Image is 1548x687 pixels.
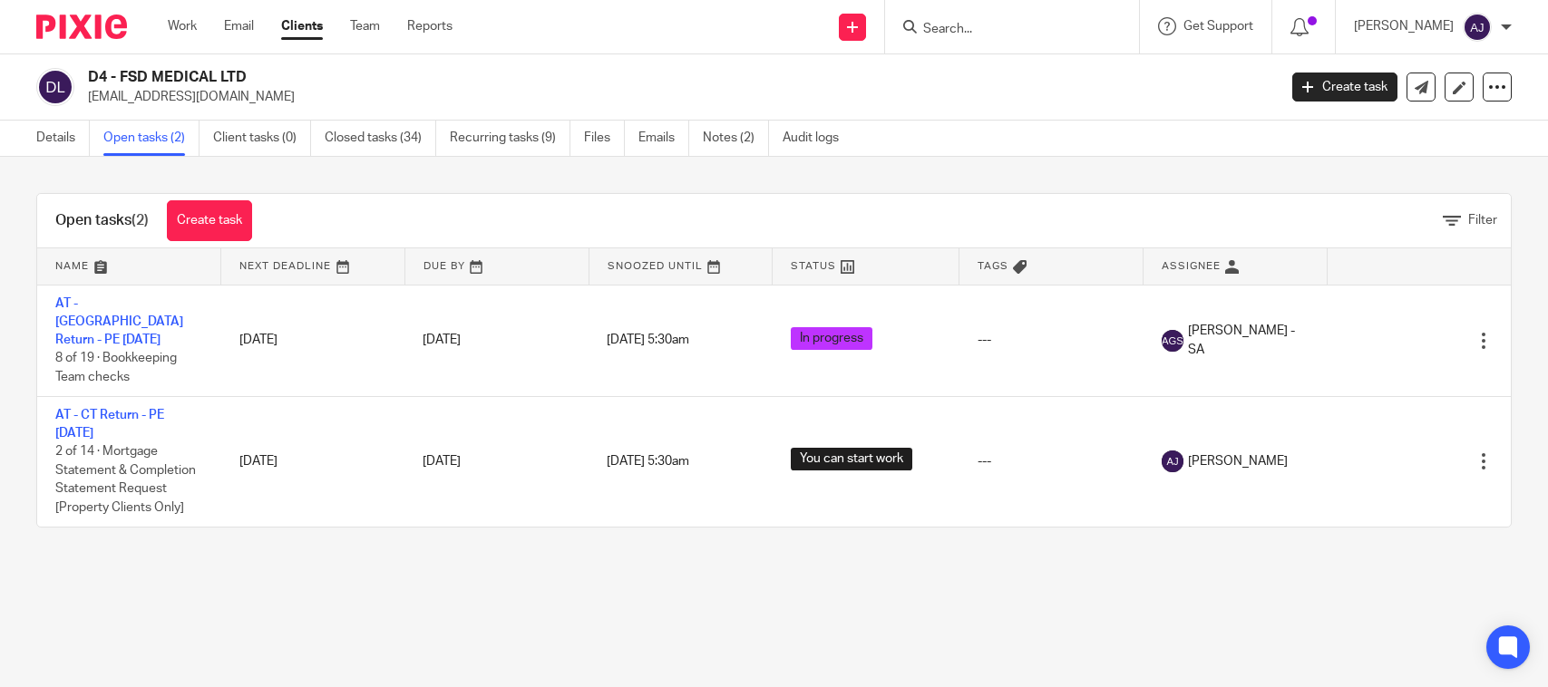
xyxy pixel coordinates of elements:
[1188,322,1309,359] span: [PERSON_NAME] - SA
[584,121,625,156] a: Files
[55,409,164,440] a: AT - CT Return - PE [DATE]
[791,327,872,350] span: In progress
[1162,450,1183,472] img: svg%3E
[131,213,149,227] span: (2)
[423,455,461,468] span: [DATE]
[1463,13,1492,42] img: svg%3E
[791,448,912,470] span: You can start work
[221,396,405,526] td: [DATE]
[423,334,461,346] span: [DATE]
[608,261,703,271] span: Snoozed Until
[224,17,254,35] a: Email
[607,334,689,347] span: [DATE] 5:30am
[1183,20,1253,33] span: Get Support
[55,445,196,514] span: 2 of 14 · Mortgage Statement & Completion Statement Request [Property Clients Only]
[978,452,1125,470] div: ---
[407,17,453,35] a: Reports
[1354,17,1454,35] p: [PERSON_NAME]
[221,285,405,396] td: [DATE]
[783,121,852,156] a: Audit logs
[213,121,311,156] a: Client tasks (0)
[36,15,127,39] img: Pixie
[1292,73,1397,102] a: Create task
[921,22,1085,38] input: Search
[88,88,1265,106] p: [EMAIL_ADDRESS][DOMAIN_NAME]
[168,17,197,35] a: Work
[978,261,1008,271] span: Tags
[55,211,149,230] h1: Open tasks
[350,17,380,35] a: Team
[103,121,200,156] a: Open tasks (2)
[36,121,90,156] a: Details
[1162,330,1183,352] img: svg%3E
[1468,214,1497,227] span: Filter
[791,261,836,271] span: Status
[638,121,689,156] a: Emails
[36,68,74,106] img: svg%3E
[325,121,436,156] a: Closed tasks (34)
[88,68,1029,87] h2: D4 - FSD MEDICAL LTD
[703,121,769,156] a: Notes (2)
[281,17,323,35] a: Clients
[978,331,1125,349] div: ---
[450,121,570,156] a: Recurring tasks (9)
[55,297,183,347] a: AT - [GEOGRAPHIC_DATA] Return - PE [DATE]
[1188,452,1288,470] span: [PERSON_NAME]
[167,200,252,241] a: Create task
[607,455,689,468] span: [DATE] 5:30am
[55,353,177,384] span: 8 of 19 · Bookkeeping Team checks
